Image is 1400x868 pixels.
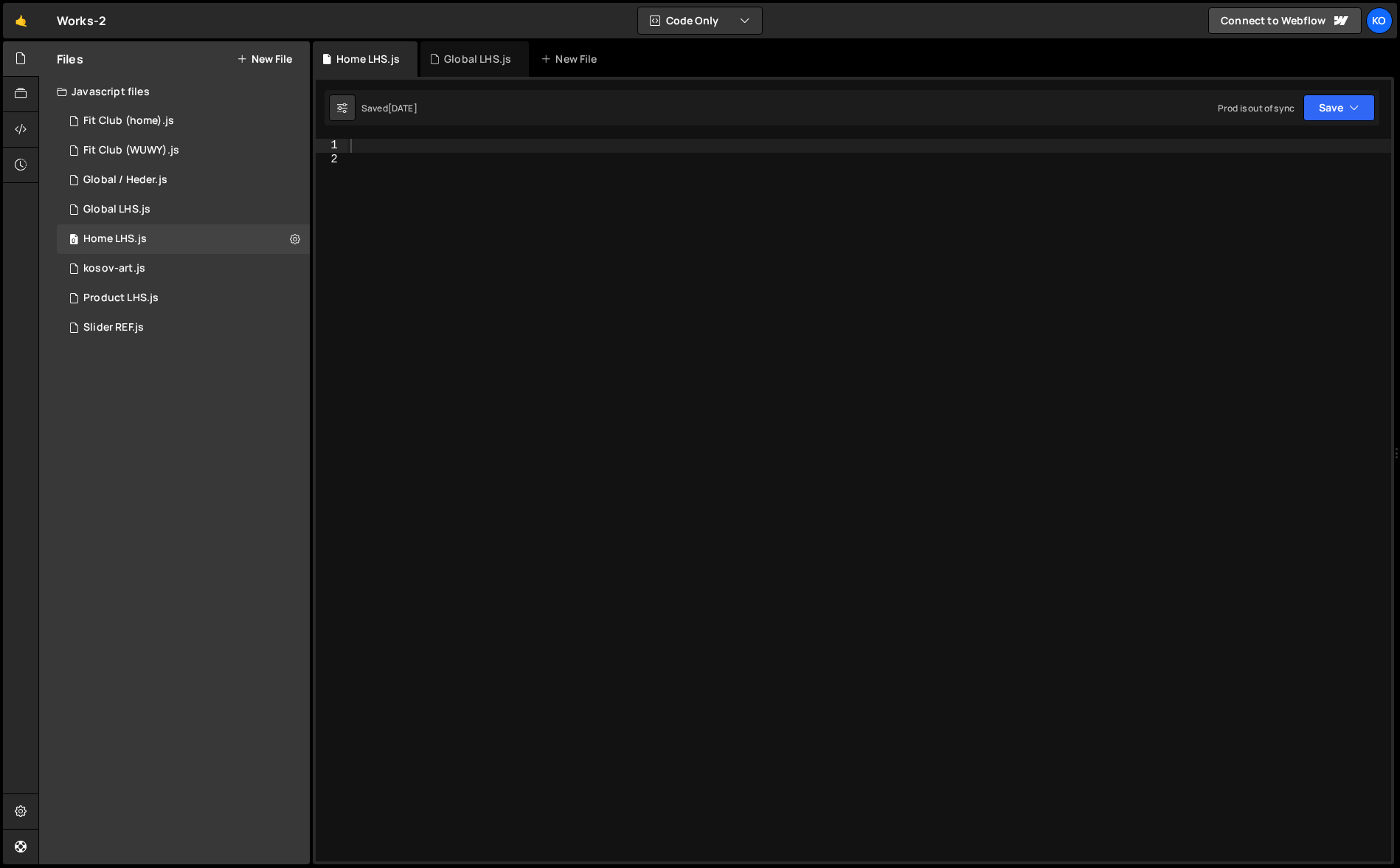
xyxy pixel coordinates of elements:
[57,12,106,30] div: Works-2
[57,165,310,195] div: 6928/31203.js
[1218,102,1295,114] div: Prod is out of sync
[541,52,603,66] div: New File
[316,139,347,153] div: 1
[1366,7,1393,34] a: Ko
[83,232,147,246] div: Home LHS.js
[1208,7,1362,34] a: Connect to Webflow
[57,106,310,136] div: 6928/27047.js
[83,292,159,305] div: Product LHS.js
[57,136,310,165] div: 6928/31842.js
[3,3,39,38] a: 🤙
[57,51,83,67] h2: Files
[39,77,310,106] div: Javascript files
[444,52,511,66] div: Global LHS.js
[83,203,150,216] div: Global LHS.js
[83,173,167,187] div: Global / Heder.js
[57,313,310,342] div: 6928/45342.js
[361,102,417,114] div: Saved
[83,321,144,334] div: Slider REF.js
[1303,94,1375,121] button: Save
[69,235,78,247] span: 0
[336,52,400,66] div: Home LHS.js
[83,114,174,128] div: Fit Club (home).js
[388,102,417,114] div: [DATE]
[83,262,145,275] div: kosov-art.js
[83,144,179,157] div: Fit Club (WUWY).js
[237,53,292,65] button: New File
[57,283,310,313] div: 6928/45341.js
[57,254,310,283] div: 6928/22909.js
[57,224,310,254] div: 6928/45087.js
[316,153,347,167] div: 2
[638,7,762,34] button: Code Only
[57,195,310,224] div: 6928/45086.js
